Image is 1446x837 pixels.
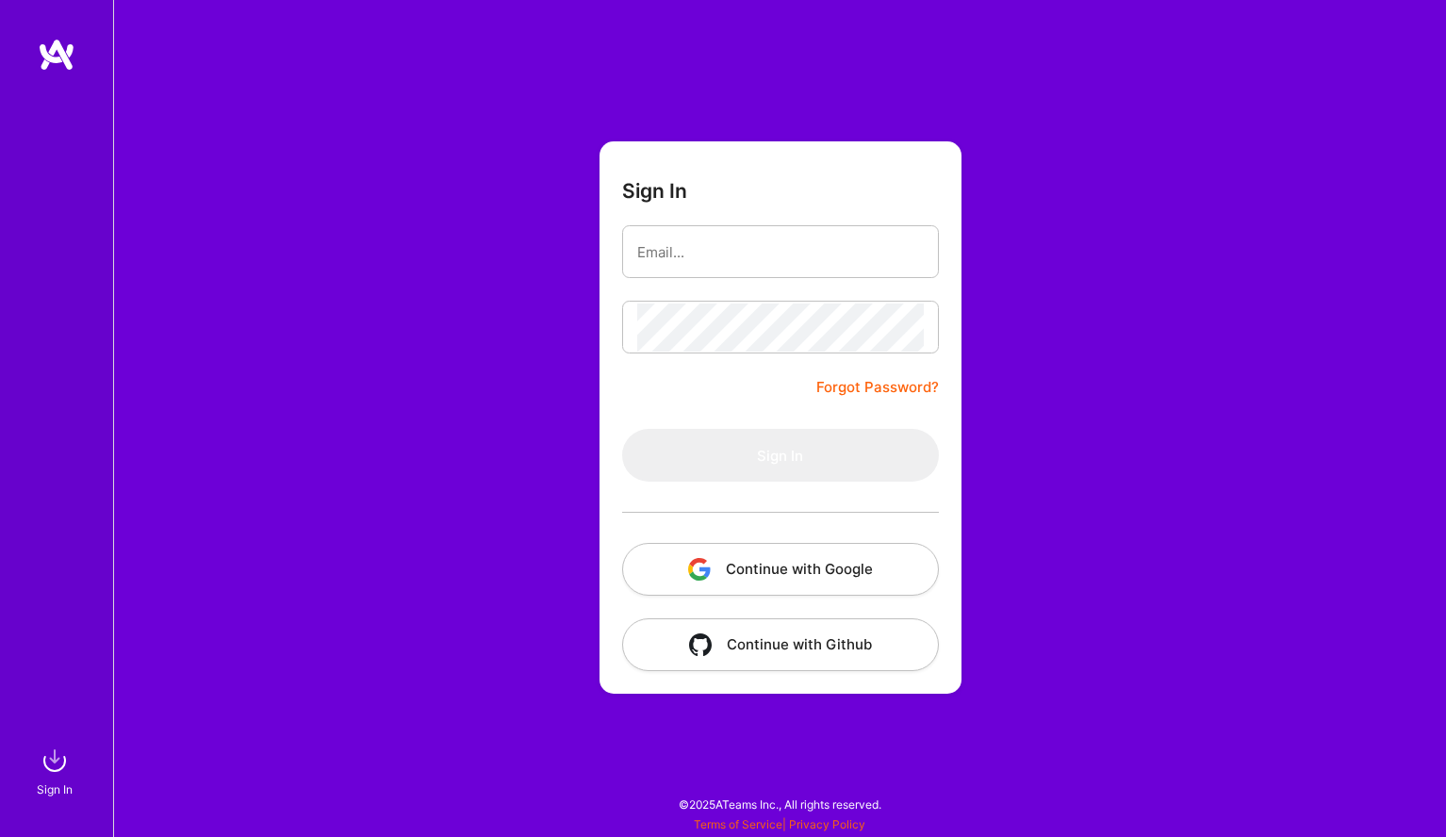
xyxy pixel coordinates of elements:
[36,742,74,780] img: sign in
[113,780,1446,828] div: © 2025 ATeams Inc., All rights reserved.
[622,429,939,482] button: Sign In
[40,742,74,799] a: sign inSign In
[622,618,939,671] button: Continue with Github
[622,543,939,596] button: Continue with Google
[816,376,939,399] a: Forgot Password?
[37,780,73,799] div: Sign In
[689,633,712,656] img: icon
[688,558,711,581] img: icon
[789,817,865,831] a: Privacy Policy
[622,179,687,203] h3: Sign In
[38,38,75,72] img: logo
[694,817,865,831] span: |
[637,228,924,276] input: Email...
[694,817,782,831] a: Terms of Service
